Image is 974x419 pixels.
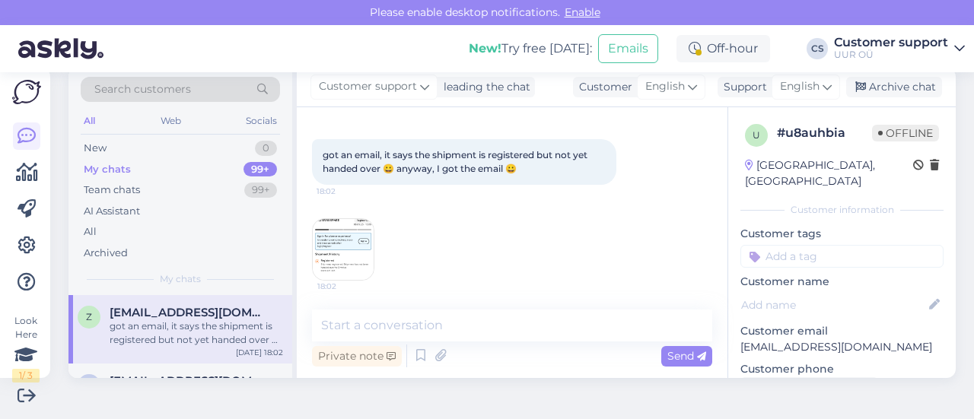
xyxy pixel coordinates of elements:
div: Team chats [84,183,140,198]
a: Customer supportUUR OÜ [834,37,965,61]
p: Customer name [740,274,944,290]
div: AI Assistant [84,204,140,219]
span: 18:02 [317,186,374,197]
div: Customer [573,79,632,95]
span: Search customers [94,81,191,97]
span: Enable [560,5,605,19]
div: All [84,224,97,240]
div: got an email, it says the shipment is registered but not yet handed over 😀 anyway, I got the email 😀 [110,319,283,347]
b: New! [469,41,501,56]
button: Emails [598,34,658,63]
div: UUR OÜ [834,49,948,61]
div: Socials [243,111,280,131]
span: 18:02 [317,281,374,292]
div: Archived [84,246,128,261]
p: [EMAIL_ADDRESS][DOMAIN_NAME] [740,339,944,355]
input: Add name [741,297,926,313]
span: My chats [160,272,201,286]
span: u [753,129,760,141]
div: Look Here [12,314,40,382]
img: Askly Logo [12,80,41,104]
input: Add a tag [740,245,944,268]
p: Customer tags [740,226,944,242]
div: leading the chat [438,79,530,95]
span: keithpuah@icloud.com [110,374,268,388]
div: Request phone number [740,377,878,398]
div: Customer support [834,37,948,49]
span: Customer support [319,78,417,95]
div: Try free [DATE]: [469,40,592,58]
div: All [81,111,98,131]
div: Archive chat [846,77,942,97]
div: 99+ [243,162,277,177]
div: CS [807,38,828,59]
img: Attachment [313,219,374,280]
div: 99+ [244,183,277,198]
span: Offline [872,125,939,141]
div: Support [718,79,767,95]
div: [DATE] 18:02 [236,347,283,358]
div: Web [158,111,184,131]
span: zivka254@gmail.com [110,306,268,319]
div: # u8auhbia [777,124,872,142]
span: Send [667,349,706,363]
div: Customer information [740,203,944,217]
div: 1 / 3 [12,369,40,382]
p: Customer email [740,323,944,339]
div: [GEOGRAPHIC_DATA], [GEOGRAPHIC_DATA] [745,157,913,189]
div: Private note [312,346,402,367]
span: English [780,78,820,95]
div: My chats [84,162,131,177]
p: Customer phone [740,361,944,377]
div: New [84,141,107,156]
div: 0 [255,141,277,156]
span: z [86,311,92,322]
span: got an email, it says the shipment is registered but not yet handed over 😀 anyway, I got the email 😀 [323,149,590,174]
span: English [645,78,685,95]
div: Off-hour [676,35,770,62]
